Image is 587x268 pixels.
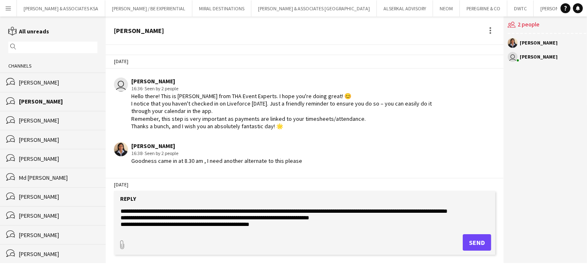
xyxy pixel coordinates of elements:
[507,0,534,16] button: DWTC
[460,0,507,16] button: PEREGRINE & CO
[463,234,491,251] button: Send
[19,79,97,86] div: [PERSON_NAME]
[131,78,432,85] div: [PERSON_NAME]
[120,195,136,202] label: Reply
[520,54,558,59] div: [PERSON_NAME]
[19,136,97,143] div: [PERSON_NAME]
[131,157,302,165] div: Goodness came in at 8.30 am , I need another alternate to this please
[131,92,432,130] div: Hello there! This is [PERSON_NAME] from THA Event Experts. I hope you're doing great! 😊 I notice ...
[106,178,504,192] div: [DATE]
[19,250,97,258] div: [PERSON_NAME]
[19,212,97,219] div: [PERSON_NAME]
[17,0,105,16] button: [PERSON_NAME] & ASSOCIATES KSA
[131,85,432,92] div: 16:36
[19,231,97,239] div: [PERSON_NAME]
[19,174,97,181] div: Md [PERSON_NAME]
[106,54,504,68] div: [DATE]
[142,85,178,92] span: · Seen by 2 people
[131,142,302,150] div: [PERSON_NAME]
[520,40,558,45] div: [PERSON_NAME]
[251,0,377,16] button: [PERSON_NAME] & ASSOCIATES [GEOGRAPHIC_DATA]
[19,155,97,162] div: [PERSON_NAME]
[8,28,49,35] a: All unreads
[142,150,178,156] span: · Seen by 2 people
[377,0,433,16] button: ALSERKAL ADVISORY
[433,0,460,16] button: NEOM
[105,0,192,16] button: [PERSON_NAME] / BE EXPERIENTIAL
[19,98,97,105] div: [PERSON_NAME]
[508,16,586,34] div: 2 people
[192,0,251,16] button: MIRAL DESTINATIONS
[534,0,582,16] button: [PERSON_NAME]
[114,27,164,34] div: [PERSON_NAME]
[19,193,97,200] div: [PERSON_NAME]
[19,117,97,124] div: [PERSON_NAME]
[131,150,302,157] div: 16:38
